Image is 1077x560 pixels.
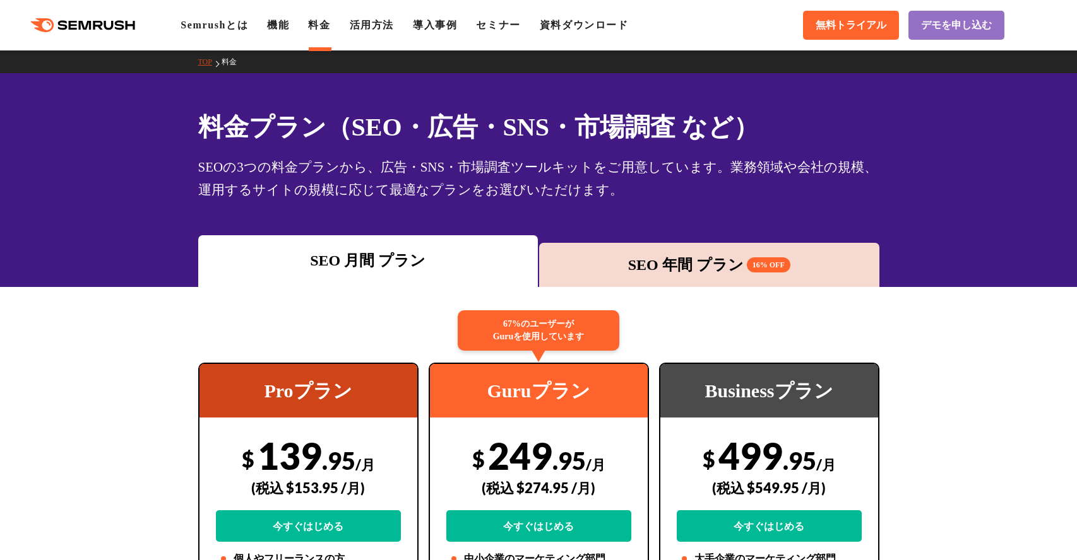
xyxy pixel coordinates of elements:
[242,446,254,472] span: $
[198,156,879,201] div: SEOの3つの料金プランから、広告・SNS・市場調査ツールキットをご用意しています。業務領域や会社の規模、運用するサイトの規模に応じて最適なプランをお選びいただけます。
[446,465,631,510] div: (税込 $274.95 /月)
[350,20,394,30] a: 活用方法
[322,446,355,475] span: .95
[921,19,992,32] span: デモを申し込む
[816,456,836,473] span: /月
[816,19,886,32] span: 無料トライアル
[540,20,629,30] a: 資料ダウンロード
[267,20,289,30] a: 機能
[803,11,899,40] a: 無料トライアル
[199,364,417,417] div: Proプラン
[446,510,631,542] a: 今すぐはじめる
[458,310,619,351] div: 67%のユーザーが Guruを使用しています
[677,510,862,542] a: 今すぐはじめる
[476,20,520,30] a: セミナー
[747,257,790,272] span: 16% OFF
[222,57,246,66] a: 料金
[181,20,248,30] a: Semrushとは
[552,446,586,475] span: .95
[677,465,862,510] div: (税込 $549.95 /月)
[783,446,816,475] span: .95
[908,11,1004,40] a: デモを申し込む
[677,433,862,542] div: 499
[216,510,401,542] a: 今すぐはじめる
[205,249,532,272] div: SEO 月間 プラン
[308,20,330,30] a: 料金
[586,456,605,473] span: /月
[703,446,715,472] span: $
[430,364,648,417] div: Guruプラン
[472,446,485,472] span: $
[545,254,873,276] div: SEO 年間 プラン
[660,364,878,417] div: Businessプラン
[216,433,401,542] div: 139
[216,465,401,510] div: (税込 $153.95 /月)
[413,20,457,30] a: 導入事例
[198,57,222,66] a: TOP
[446,433,631,542] div: 249
[355,456,375,473] span: /月
[198,108,879,146] h1: 料金プラン（SEO・広告・SNS・市場調査 など）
